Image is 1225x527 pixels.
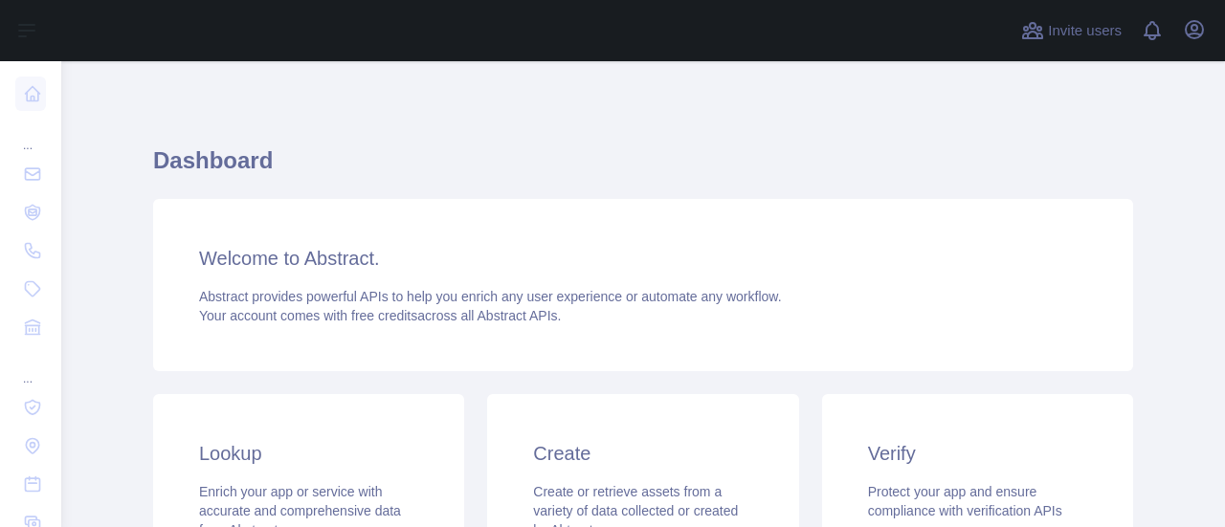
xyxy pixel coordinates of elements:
h3: Verify [868,440,1087,467]
h3: Welcome to Abstract. [199,245,1087,272]
h1: Dashboard [153,145,1133,191]
h3: Create [533,440,752,467]
span: free credits [351,308,417,323]
button: Invite users [1017,15,1125,46]
h3: Lookup [199,440,418,467]
div: ... [15,115,46,153]
span: Abstract provides powerful APIs to help you enrich any user experience or automate any workflow. [199,289,782,304]
span: Protect your app and ensure compliance with verification APIs [868,484,1062,518]
span: Your account comes with across all Abstract APIs. [199,308,561,323]
div: ... [15,348,46,386]
span: Invite users [1048,20,1122,42]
